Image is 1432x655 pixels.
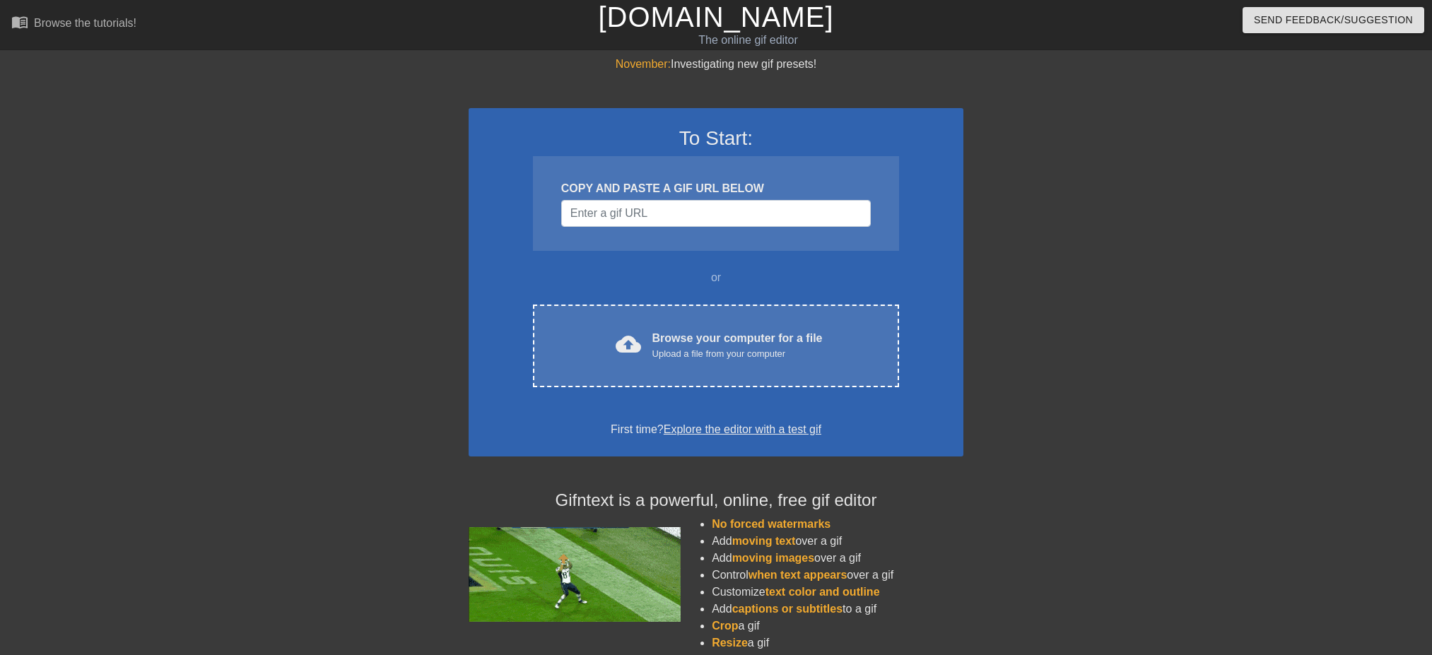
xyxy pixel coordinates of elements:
[664,423,821,435] a: Explore the editor with a test gif
[712,618,963,635] li: a gif
[712,550,963,567] li: Add over a gif
[616,331,641,357] span: cloud_upload
[505,269,927,286] div: or
[11,13,28,30] span: menu_book
[712,533,963,550] li: Add over a gif
[561,180,871,197] div: COPY AND PASTE A GIF URL BELOW
[487,421,945,438] div: First time?
[598,1,833,33] a: [DOMAIN_NAME]
[616,58,671,70] span: November:
[561,200,871,227] input: Username
[712,637,748,649] span: Resize
[732,552,814,564] span: moving images
[712,567,963,584] li: Control over a gif
[732,603,843,615] span: captions or subtitles
[1243,7,1424,33] button: Send Feedback/Suggestion
[712,584,963,601] li: Customize
[652,330,823,361] div: Browse your computer for a file
[11,13,136,35] a: Browse the tutorials!
[487,126,945,151] h3: To Start:
[1254,11,1413,29] span: Send Feedback/Suggestion
[712,518,831,530] span: No forced watermarks
[652,347,823,361] div: Upload a file from your computer
[765,586,880,598] span: text color and outline
[484,32,1011,49] div: The online gif editor
[712,620,738,632] span: Crop
[749,569,847,581] span: when text appears
[469,527,681,622] img: football_small.gif
[732,535,796,547] span: moving text
[712,601,963,618] li: Add to a gif
[34,17,136,29] div: Browse the tutorials!
[712,635,963,651] li: a gif
[469,56,963,73] div: Investigating new gif presets!
[469,490,963,511] h4: Gifntext is a powerful, online, free gif editor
